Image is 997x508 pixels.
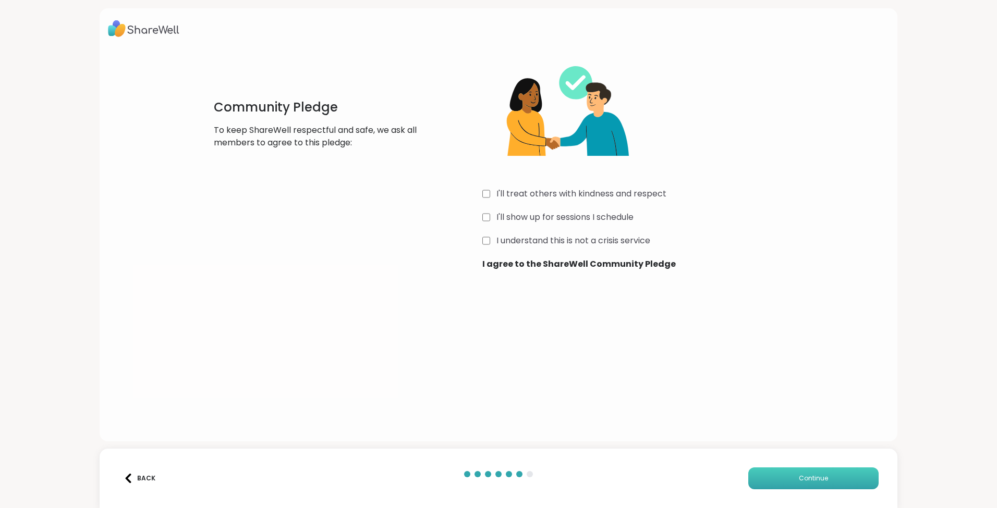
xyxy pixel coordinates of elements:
[118,467,160,489] button: Back
[496,188,666,200] label: I'll treat others with kindness and respect
[748,467,879,489] button: Continue
[799,474,828,483] span: Continue
[496,211,634,224] label: I'll show up for sessions I schedule
[496,234,650,247] label: I understand this is not a crisis service
[108,17,179,41] img: ShareWell Logo
[124,474,155,483] div: Back
[482,258,804,270] b: I agree to the ShareWell Community Pledge
[214,99,429,116] h1: Community Pledge
[214,124,429,149] p: To keep ShareWell respectful and safe, we ask all members to agree to this pledge:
